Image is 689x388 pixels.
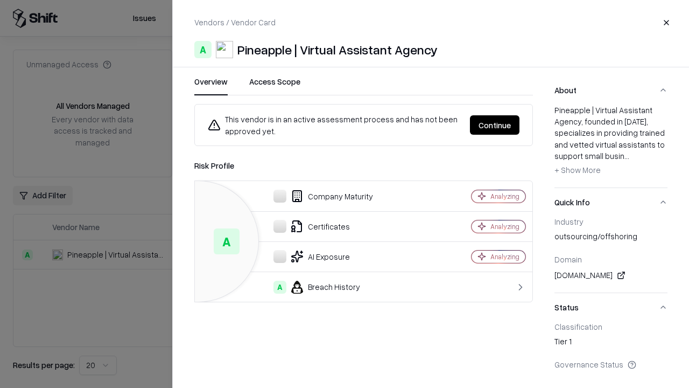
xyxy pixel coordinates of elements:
div: A [214,228,240,254]
div: Industry [554,217,667,226]
div: Company Maturity [203,190,434,203]
button: Overview [194,76,228,95]
div: Classification [554,322,667,331]
div: A [194,41,212,58]
div: A [273,281,286,294]
div: Pineapple | Virtual Assistant Agency [237,41,438,58]
button: Access Scope [249,76,300,95]
div: About [554,105,667,188]
button: Continue [470,115,519,135]
div: AI Exposure [203,250,434,263]
div: This vendor is in an active assessment process and has not been approved yet. [208,113,461,137]
div: Domain [554,254,667,264]
img: Pineapple | Virtual Assistant Agency [216,41,233,58]
div: Pineapple | Virtual Assistant Agency, founded in [DATE], specializes in providing trained and vet... [554,105,667,179]
div: Analyzing [490,252,519,261]
div: Breach History [203,281,434,294]
div: Certificates [203,220,434,233]
div: outsourcing/offshoring [554,231,667,246]
span: + Show More [554,165,601,175]
span: ... [624,151,629,161]
button: About [554,76,667,105]
div: Analyzing [490,222,519,231]
button: Quick Info [554,188,667,217]
div: Risk Profile [194,159,533,172]
div: Tier 1 [554,336,667,351]
button: Status [554,293,667,322]
div: Governance Status [554,359,667,369]
div: Quick Info [554,217,667,293]
div: Analyzing [490,192,519,201]
div: [DOMAIN_NAME] [554,269,667,282]
button: + Show More [554,162,601,179]
p: Vendors / Vendor Card [194,17,276,28]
